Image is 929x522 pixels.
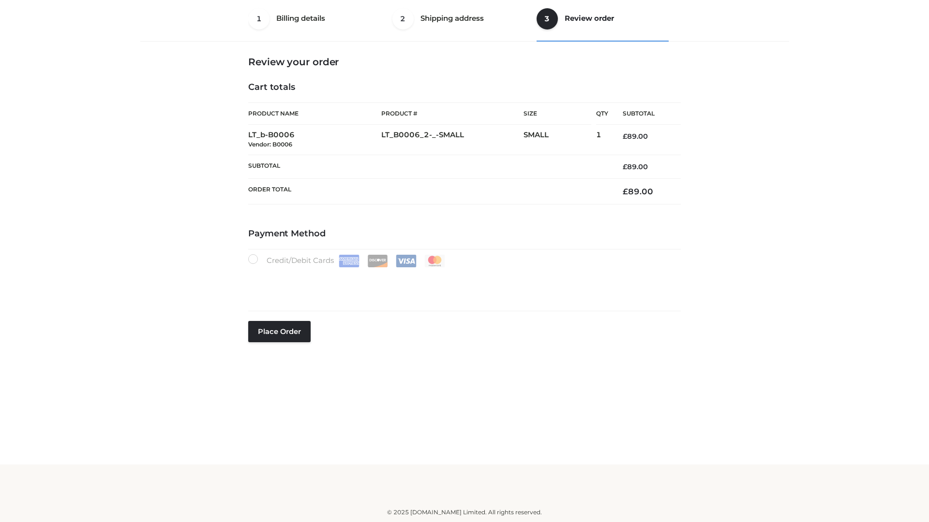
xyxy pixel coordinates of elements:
td: SMALL [524,125,596,155]
img: Discover [367,255,388,267]
td: LT_B0006_2-_-SMALL [381,125,524,155]
th: Subtotal [248,155,608,178]
iframe: Secure payment input frame [246,265,679,301]
img: Amex [339,255,360,267]
img: Mastercard [424,255,445,267]
span: £ [623,187,628,196]
small: Vendor: B0006 [248,141,292,148]
th: Product # [381,102,524,125]
bdi: 89.00 [623,162,648,171]
th: Product Name [248,102,381,125]
bdi: 89.00 [623,132,648,141]
th: Order Total [248,179,608,204]
td: LT_b-B0006 [248,125,381,155]
td: 1 [596,125,608,155]
th: Size [524,103,591,125]
div: © 2025 [DOMAIN_NAME] Limited. All rights reserved. [144,507,785,517]
th: Qty [596,102,608,125]
span: £ [623,162,627,171]
label: Credit/Debit Cards [248,254,446,267]
th: Subtotal [608,103,681,125]
bdi: 89.00 [623,187,653,196]
h4: Cart totals [248,82,681,93]
button: Place order [248,321,311,342]
span: £ [623,132,627,141]
img: Visa [396,255,417,267]
h4: Payment Method [248,229,681,239]
h3: Review your order [248,56,681,68]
